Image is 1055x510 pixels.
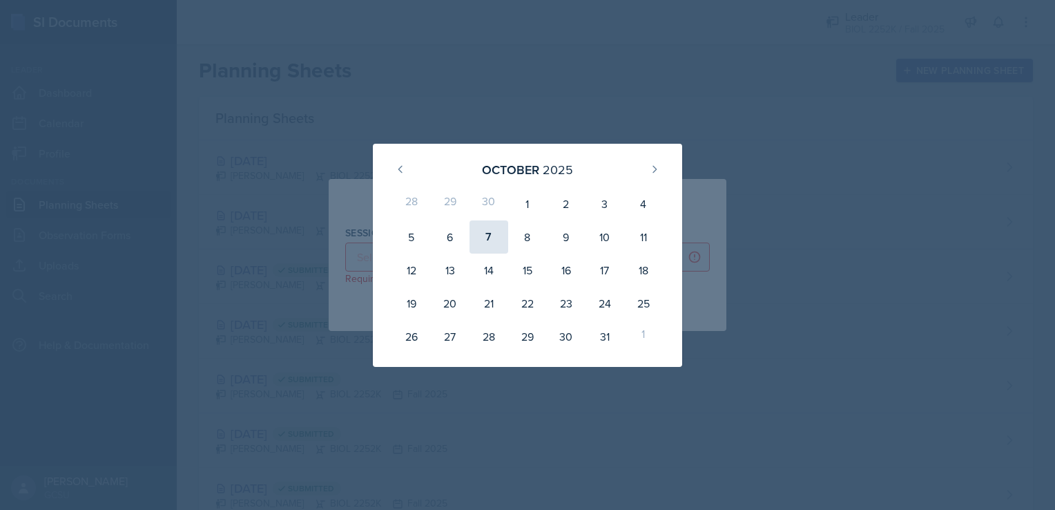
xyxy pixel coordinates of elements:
div: 26 [392,320,431,353]
div: 25 [624,287,663,320]
div: 5 [392,220,431,254]
div: 30 [547,320,585,353]
div: 23 [547,287,585,320]
div: 21 [470,287,508,320]
div: 3 [585,187,624,220]
div: 19 [392,287,431,320]
div: October [482,160,539,179]
div: 17 [585,254,624,287]
div: 15 [508,254,547,287]
div: 13 [431,254,470,287]
div: 16 [547,254,585,287]
div: 6 [431,220,470,254]
div: 27 [431,320,470,353]
div: 1 [624,320,663,353]
div: 1 [508,187,547,220]
div: 8 [508,220,547,254]
div: 7 [470,220,508,254]
div: 22 [508,287,547,320]
div: 4 [624,187,663,220]
div: 20 [431,287,470,320]
div: 24 [585,287,624,320]
div: 29 [431,187,470,220]
div: 9 [547,220,585,254]
div: 28 [470,320,508,353]
div: 29 [508,320,547,353]
div: 31 [585,320,624,353]
div: 18 [624,254,663,287]
div: 2025 [543,160,573,179]
div: 10 [585,220,624,254]
div: 12 [392,254,431,287]
div: 30 [470,187,508,220]
div: 2 [547,187,585,220]
div: 28 [392,187,431,220]
div: 14 [470,254,508,287]
div: 11 [624,220,663,254]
